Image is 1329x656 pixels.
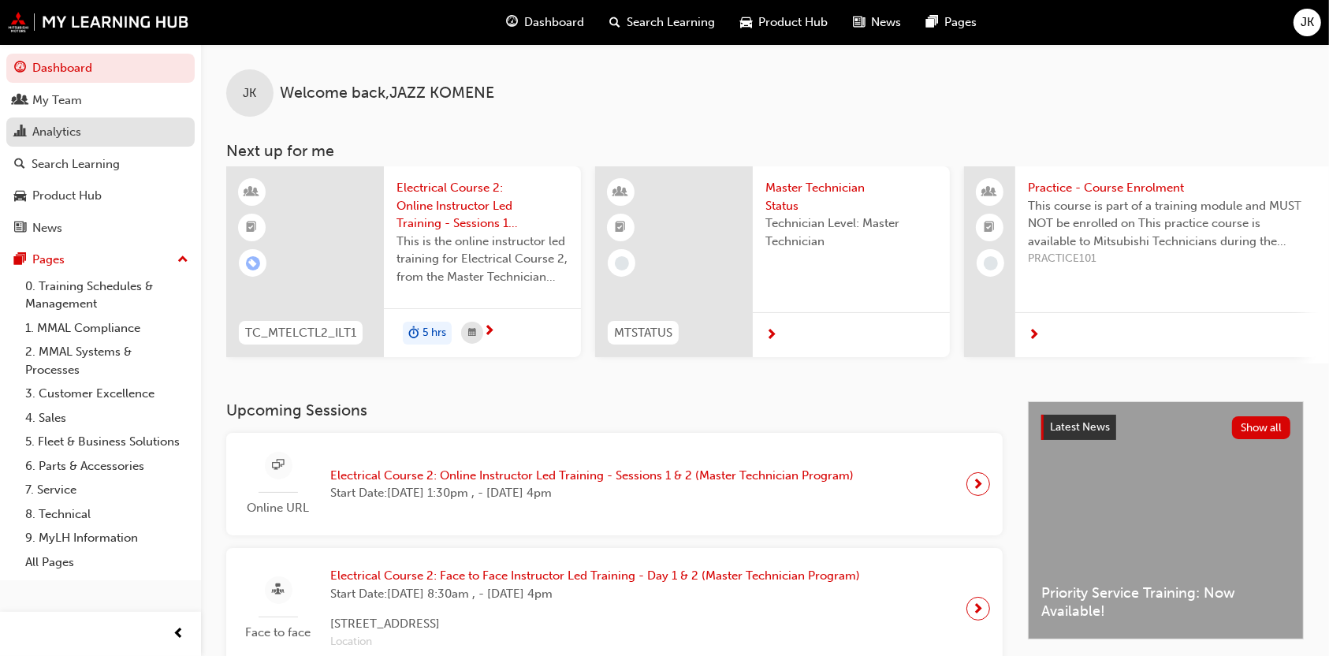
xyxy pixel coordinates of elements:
[483,325,495,339] span: next-icon
[32,155,120,173] div: Search Learning
[32,187,102,205] div: Product Hub
[14,125,26,140] span: chart-icon
[239,499,318,517] span: Online URL
[19,316,195,341] a: 1. MMAL Compliance
[32,251,65,269] div: Pages
[247,218,258,238] span: booktick-icon
[273,456,285,475] span: sessionType_ONLINE_URL-icon
[6,181,195,211] a: Product Hub
[19,274,195,316] a: 0. Training Schedules & Management
[247,182,258,203] span: learningResourceType_INSTRUCTOR_LED-icon
[944,13,977,32] span: Pages
[14,61,26,76] span: guage-icon
[493,6,597,39] a: guage-iconDashboard
[973,598,985,620] span: next-icon
[19,526,195,550] a: 9. MyLH Information
[840,6,914,39] a: news-iconNews
[14,94,26,108] span: people-icon
[985,182,996,203] span: people-icon
[597,6,728,39] a: search-iconSearch Learning
[1041,584,1290,620] span: Priority Service Training: Now Available!
[6,245,195,274] button: Pages
[396,233,568,286] span: This is the online instructor led training for Electrical Course 2, from the Master Technician Pr...
[201,142,1329,160] h3: Next up for me
[914,6,989,39] a: pages-iconPages
[19,382,195,406] a: 3. Customer Excellence
[765,179,937,214] span: Master Technician Status
[1028,179,1306,197] span: Practice - Course Enrolment
[740,13,752,32] span: car-icon
[330,585,860,603] span: Start Date: [DATE] 8:30am , - [DATE] 4pm
[6,150,195,179] a: Search Learning
[1028,401,1304,639] a: Latest NewsShow allPriority Service Training: Now Available!
[246,256,260,270] span: learningRecordVerb_ENROLL-icon
[468,323,476,343] span: calendar-icon
[14,253,26,267] span: pages-icon
[871,13,901,32] span: News
[8,12,189,32] img: mmal
[14,158,25,172] span: search-icon
[396,179,568,233] span: Electrical Course 2: Online Instructor Led Training - Sessions 1 & 2 (Master Technician Program)
[973,473,985,495] span: next-icon
[595,166,950,357] a: MTSTATUSMaster Technician StatusTechnician Level: Master Technician
[19,550,195,575] a: All Pages
[627,13,715,32] span: Search Learning
[423,324,446,342] span: 5 hrs
[1028,197,1306,251] span: This course is part of a training module and MUST NOT be enrolled on This practice course is avai...
[6,214,195,243] a: News
[32,123,81,141] div: Analytics
[239,445,990,524] a: Online URLElectrical Course 2: Online Instructor Led Training - Sessions 1 & 2 (Master Technician...
[1232,416,1291,439] button: Show all
[728,6,840,39] a: car-iconProduct Hub
[1028,329,1040,343] span: next-icon
[226,166,581,357] a: TC_MTELCTL2_ILT1Electrical Course 2: Online Instructor Led Training - Sessions 1 & 2 (Master Tech...
[245,324,356,342] span: TC_MTELCTL2_ILT1
[273,580,285,600] span: sessionType_FACE_TO_FACE-icon
[244,84,257,102] span: JK
[964,166,1319,357] a: Practice - Course EnrolmentThis course is part of a training module and MUST NOT be enrolled on T...
[926,13,938,32] span: pages-icon
[408,323,419,344] span: duration-icon
[985,218,996,238] span: booktick-icon
[6,50,195,245] button: DashboardMy TeamAnalyticsSearch LearningProduct HubNews
[19,430,195,454] a: 5. Fleet & Business Solutions
[19,502,195,527] a: 8. Technical
[19,406,195,430] a: 4. Sales
[1294,9,1321,36] button: JK
[6,54,195,83] a: Dashboard
[615,256,629,270] span: learningRecordVerb_NONE-icon
[19,340,195,382] a: 2. MMAL Systems & Processes
[226,401,1003,419] h3: Upcoming Sessions
[984,256,998,270] span: learningRecordVerb_NONE-icon
[609,13,620,32] span: search-icon
[177,250,188,270] span: up-icon
[616,218,627,238] span: booktick-icon
[173,624,185,644] span: prev-icon
[330,484,854,502] span: Start Date: [DATE] 1:30pm , - [DATE] 4pm
[1301,13,1314,32] span: JK
[330,567,860,585] span: Electrical Course 2: Face to Face Instructor Led Training - Day 1 & 2 (Master Technician Program)
[32,91,82,110] div: My Team
[616,182,627,203] span: learningResourceType_INSTRUCTOR_LED-icon
[524,13,584,32] span: Dashboard
[6,86,195,115] a: My Team
[239,624,318,642] span: Face to face
[32,219,62,237] div: News
[1050,420,1110,434] span: Latest News
[14,222,26,236] span: news-icon
[1041,415,1290,440] a: Latest NewsShow all
[19,454,195,479] a: 6. Parts & Accessories
[853,13,865,32] span: news-icon
[14,189,26,203] span: car-icon
[614,324,672,342] span: MTSTATUS
[765,214,937,250] span: Technician Level: Master Technician
[506,13,518,32] span: guage-icon
[758,13,828,32] span: Product Hub
[765,329,777,343] span: next-icon
[330,467,854,485] span: Electrical Course 2: Online Instructor Led Training - Sessions 1 & 2 (Master Technician Program)
[1028,250,1306,268] span: PRACTICE101
[330,633,860,651] span: Location
[330,615,860,633] span: [STREET_ADDRESS]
